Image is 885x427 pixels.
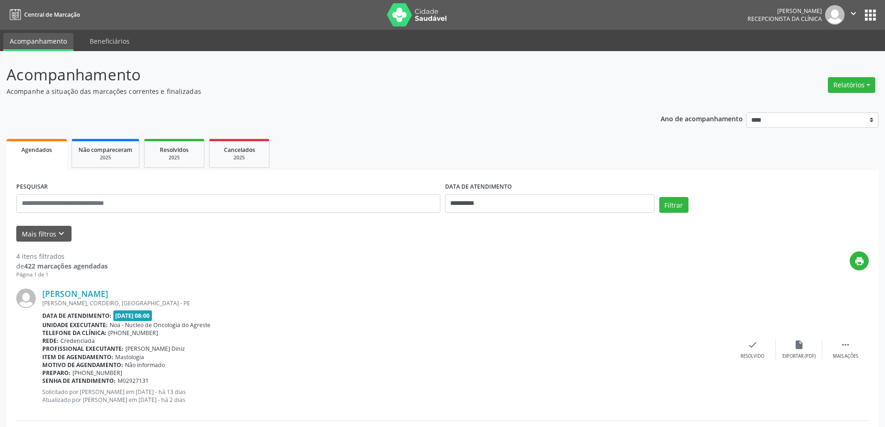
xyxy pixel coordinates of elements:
span: [PHONE_NUMBER] [108,329,158,337]
div: 2025 [216,154,262,161]
button:  [845,5,862,25]
div: Exportar (PDF) [782,353,816,360]
div: 2025 [151,154,197,161]
b: Item de agendamento: [42,353,113,361]
p: Acompanhe a situação das marcações correntes e finalizadas [7,86,617,96]
div: 4 itens filtrados [16,251,108,261]
div: [PERSON_NAME] [747,7,822,15]
img: img [16,289,36,308]
div: Mais ações [833,353,858,360]
div: 2025 [79,154,132,161]
div: Página 1 de 1 [16,271,108,279]
span: Mastologia [115,353,144,361]
i: insert_drive_file [794,340,804,350]
i: check [747,340,758,350]
b: Telefone da clínica: [42,329,106,337]
span: [PHONE_NUMBER] [72,369,122,377]
span: Não informado [125,361,165,369]
a: Acompanhamento [3,33,73,51]
b: Unidade executante: [42,321,108,329]
i:  [840,340,851,350]
span: Recepcionista da clínica [747,15,822,23]
strong: 422 marcações agendadas [24,262,108,270]
button: Filtrar [659,197,688,213]
div: [PERSON_NAME], CORDEIRO, [GEOGRAPHIC_DATA] - PE [42,299,729,307]
i: print [854,256,865,266]
div: de [16,261,108,271]
i:  [848,8,859,19]
span: Credenciada [60,337,95,345]
a: Beneficiários [83,33,136,49]
span: Cancelados [224,146,255,154]
span: Resolvidos [160,146,189,154]
button: Mais filtroskeyboard_arrow_down [16,226,72,242]
label: DATA DE ATENDIMENTO [445,180,512,194]
b: Motivo de agendamento: [42,361,123,369]
span: Noa - Nucleo de Oncologia do Agreste [110,321,210,329]
span: Agendados [21,146,52,154]
a: Central de Marcação [7,7,80,22]
p: Ano de acompanhamento [661,112,743,124]
b: Rede: [42,337,59,345]
img: img [825,5,845,25]
button: print [850,251,869,270]
button: Relatórios [828,77,875,93]
b: Senha de atendimento: [42,377,116,385]
b: Profissional executante: [42,345,124,353]
span: Não compareceram [79,146,132,154]
b: Data de atendimento: [42,312,111,320]
i: keyboard_arrow_down [56,229,66,239]
a: [PERSON_NAME] [42,289,108,299]
span: Central de Marcação [24,11,80,19]
label: PESQUISAR [16,180,48,194]
span: M02927131 [118,377,149,385]
p: Acompanhamento [7,63,617,86]
span: [DATE] 08:00 [113,310,152,321]
button: apps [862,7,878,23]
span: [PERSON_NAME] Diniz [125,345,185,353]
div: Resolvido [741,353,764,360]
p: Solicitado por [PERSON_NAME] em [DATE] - há 13 dias Atualizado por [PERSON_NAME] em [DATE] - há 2... [42,388,729,404]
b: Preparo: [42,369,71,377]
